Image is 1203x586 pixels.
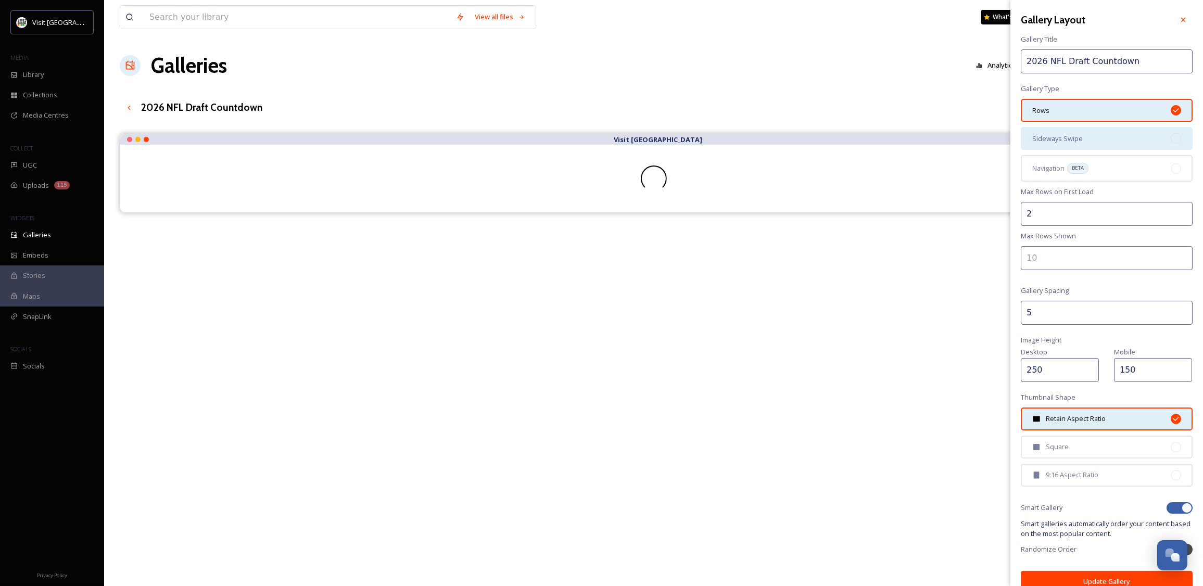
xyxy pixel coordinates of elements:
[10,345,31,353] span: SOCIALS
[23,90,57,100] span: Collections
[1021,544,1077,554] span: Randomize Order
[1046,470,1098,480] span: 9:16 Aspect Ratio
[23,160,37,170] span: UGC
[151,50,227,81] a: Galleries
[1032,134,1083,144] span: Sideways Swipe
[1072,164,1084,172] span: BETA
[32,17,113,27] span: Visit [GEOGRAPHIC_DATA]
[23,110,69,120] span: Media Centres
[1114,347,1135,356] span: Mobile
[23,230,51,240] span: Galleries
[10,144,33,152] span: COLLECT
[23,181,49,190] span: Uploads
[23,271,45,281] span: Stories
[1021,231,1076,241] span: Max Rows Shown
[1157,540,1187,570] button: Open Chat
[17,17,27,28] img: unnamed.jpg
[971,55,1027,75] a: Analytics
[1021,301,1193,325] input: 2
[971,55,1021,75] button: Analytics
[1021,358,1099,382] input: 250
[1021,246,1193,270] input: 10
[1021,503,1062,513] span: Smart Gallery
[1021,335,1061,345] span: Image Height
[10,214,34,222] span: WIDGETS
[470,7,530,27] a: View all files
[1032,163,1065,173] span: Navigation
[54,181,70,189] div: 115
[1032,106,1049,116] span: Rows
[1114,358,1192,382] input: 250
[1021,187,1094,197] span: Max Rows on First Load
[144,6,451,29] input: Search your library
[1021,519,1193,539] span: Smart galleries automatically order your content based on the most popular content.
[141,100,262,115] h3: 2026 NFL Draft Countdown
[1021,202,1193,226] input: 2
[23,291,40,301] span: Maps
[1021,286,1069,296] span: Gallery Spacing
[10,54,29,61] span: MEDIA
[1021,34,1057,44] span: Gallery Title
[981,10,1033,24] a: What's New
[1021,347,1047,356] span: Desktop
[1046,414,1106,424] span: Retain Aspect Ratio
[1021,12,1085,28] h3: Gallery Layout
[23,70,44,80] span: Library
[1046,442,1069,452] span: Square
[23,312,52,322] span: SnapLink
[1021,49,1193,73] input: My Gallery
[37,572,67,579] span: Privacy Policy
[1021,392,1075,402] span: Thumbnail Shape
[23,361,45,371] span: Socials
[1021,84,1059,94] span: Gallery Type
[23,250,48,260] span: Embeds
[614,135,703,144] strong: Visit [GEOGRAPHIC_DATA]
[37,568,67,581] a: Privacy Policy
